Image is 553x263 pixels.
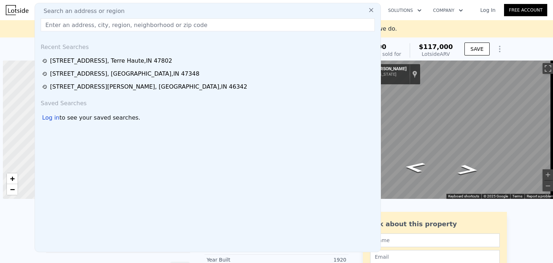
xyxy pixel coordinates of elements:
[41,18,375,31] input: Enter an address, city, region, neighborhood or zip code
[50,83,247,91] div: [STREET_ADDRESS][PERSON_NAME] , [GEOGRAPHIC_DATA] , IN 46342
[38,37,378,54] div: Recent Searches
[449,162,488,178] path: Go East, Morton St
[50,57,172,65] div: [STREET_ADDRESS] , Terre Haute , IN 47802
[504,4,547,16] a: Free Account
[38,93,378,111] div: Saved Searches
[10,185,15,194] span: −
[464,43,490,55] button: SAVE
[419,43,453,50] span: $117,000
[7,173,18,184] a: Zoom in
[419,50,453,58] div: Lotside ARV
[59,113,140,122] span: to see your saved searches.
[42,70,376,78] a: [STREET_ADDRESS], [GEOGRAPHIC_DATA],IN 47348
[6,5,28,15] img: Lotside
[427,4,469,17] button: Company
[50,70,199,78] div: [STREET_ADDRESS] , [GEOGRAPHIC_DATA] , IN 47348
[7,184,18,195] a: Zoom out
[42,83,376,91] a: [STREET_ADDRESS][PERSON_NAME], [GEOGRAPHIC_DATA],IN 46342
[412,70,417,78] a: Show location on map
[512,194,522,198] a: Terms (opens in new tab)
[42,57,376,65] a: [STREET_ADDRESS], Terre Haute,IN 47802
[484,194,508,198] span: © 2025 Google
[42,113,59,122] div: Log in
[472,6,504,14] a: Log In
[370,233,500,247] input: Name
[38,7,125,15] span: Search an address or region
[448,194,479,199] button: Keyboard shortcuts
[395,160,434,175] path: Go West, Morton St
[382,4,427,17] button: Solutions
[10,174,15,183] span: +
[493,42,507,56] button: Show Options
[370,219,500,229] div: Ask about this property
